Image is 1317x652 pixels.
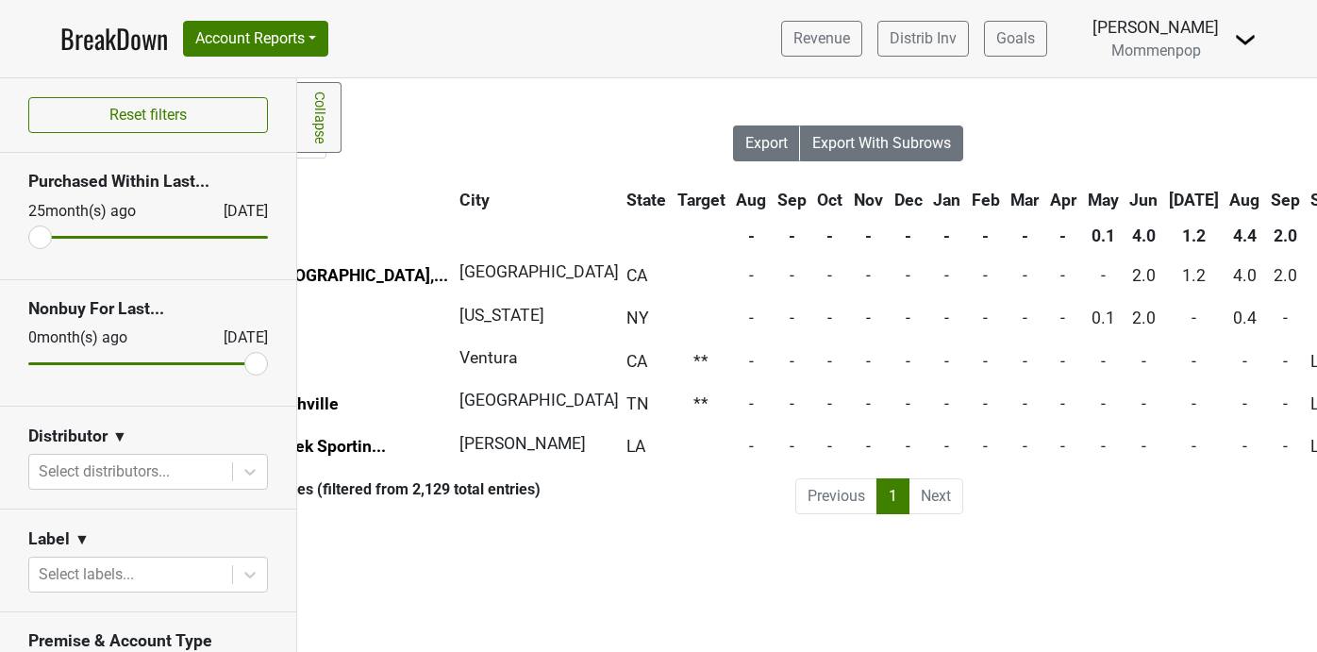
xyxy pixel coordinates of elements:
span: - [1242,352,1247,371]
button: Export [733,125,801,161]
span: - [1101,352,1106,371]
span: - [944,352,949,371]
span: Export [745,134,788,152]
th: Aug: activate to sort column ascending [731,183,771,217]
span: ▼ [75,528,90,551]
th: State: activate to sort column ascending [622,183,671,217]
div: 25 month(s) ago [28,200,178,223]
span: [US_STATE] [459,306,544,325]
th: Oct: activate to sort column ascending [813,183,848,217]
span: - [906,437,910,456]
th: Jun: activate to sort column ascending [1125,183,1162,217]
th: Target: activate to sort column ascending [673,183,730,217]
th: 1.2 [1164,219,1224,253]
th: Jul: activate to sort column ascending [1164,183,1224,217]
h3: Premise & Account Type [28,631,268,651]
span: - [790,309,794,327]
span: - [983,266,988,285]
h3: Nonbuy For Last... [28,299,268,319]
span: 2.0 [1132,266,1156,285]
span: Ventura [459,348,518,367]
span: - [1060,266,1065,285]
span: TN [626,394,649,413]
a: Goals [984,21,1047,57]
div: [DATE] [207,200,268,223]
span: - [906,309,910,327]
span: - [1023,352,1027,371]
span: - [906,352,910,371]
th: May: activate to sort column ascending [1083,183,1124,217]
span: - [1023,437,1027,456]
th: - [1045,219,1081,253]
button: Reset filters [28,97,268,133]
span: CA [626,352,647,371]
span: - [749,437,754,456]
span: - [866,352,871,371]
th: - [1007,219,1044,253]
span: - [1283,437,1288,456]
th: 4.0 [1125,219,1162,253]
span: ▼ [112,426,127,448]
button: Export With Subrows [800,125,963,161]
span: - [944,309,949,327]
th: - [813,219,848,253]
th: 0.1 [1083,219,1124,253]
span: - [827,394,832,413]
span: - [1283,394,1288,413]
span: - [1192,437,1196,456]
span: Mommenpop [1111,42,1201,59]
button: Account Reports [183,21,328,57]
span: - [944,266,949,285]
span: - [1023,394,1027,413]
span: NY [626,309,649,327]
span: - [790,352,794,371]
span: - [1192,309,1196,327]
a: Distrib Inv [877,21,969,57]
span: - [1142,352,1146,371]
span: [GEOGRAPHIC_DATA] [459,391,619,410]
th: - [890,219,927,253]
span: - [1142,394,1146,413]
th: Sep: activate to sort column ascending [773,183,811,217]
th: Sep: activate to sort column ascending [1266,183,1305,217]
span: [GEOGRAPHIC_DATA] [459,262,619,281]
span: - [827,437,832,456]
span: - [906,266,910,285]
span: Target [677,191,725,209]
a: Collapse [297,82,342,153]
div: [DATE] [207,326,268,349]
th: Nov: activate to sort column ascending [849,183,888,217]
span: LA [626,437,645,456]
span: CA [626,266,647,285]
a: Revenue [781,21,862,57]
th: Mar: activate to sort column ascending [1007,183,1044,217]
span: - [749,394,754,413]
div: 0 month(s) ago [28,326,178,349]
span: 2.0 [1274,266,1297,285]
span: 0.4 [1233,309,1257,327]
th: - [967,219,1005,253]
th: - [731,219,771,253]
span: - [866,437,871,456]
th: 2.0 [1266,219,1305,253]
span: 1.2 [1182,266,1206,285]
span: - [1192,394,1196,413]
th: City: activate to sort column ascending [455,183,610,217]
span: 4.0 [1233,266,1257,285]
span: - [790,437,794,456]
span: - [866,309,871,327]
span: - [827,309,832,327]
th: - [928,219,965,253]
span: 2.0 [1132,309,1156,327]
a: 1 [876,478,909,514]
th: Feb: activate to sort column ascending [967,183,1005,217]
span: - [1142,437,1146,456]
span: - [983,309,988,327]
span: [PERSON_NAME] [459,434,586,453]
span: - [866,266,871,285]
span: - [983,394,988,413]
span: - [1060,394,1065,413]
div: [PERSON_NAME] [1092,15,1219,40]
span: - [790,394,794,413]
span: - [1283,352,1288,371]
